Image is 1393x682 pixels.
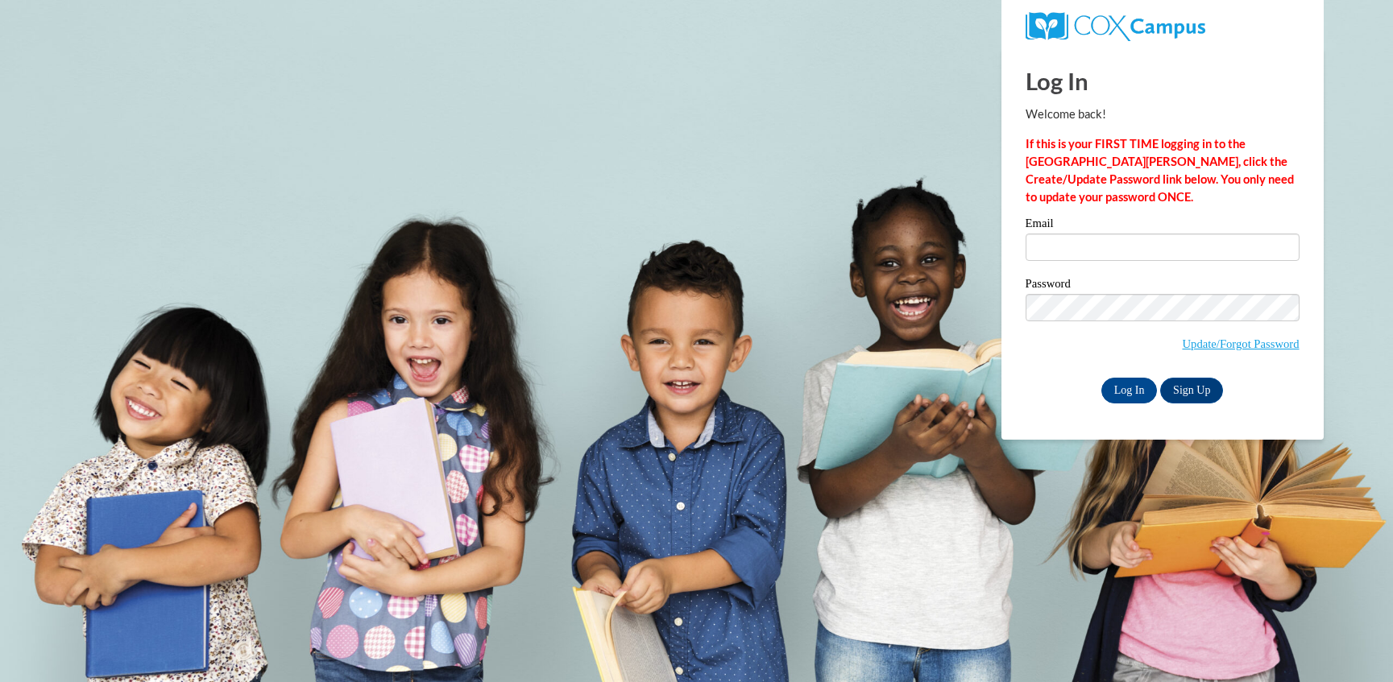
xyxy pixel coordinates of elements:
h1: Log In [1026,64,1300,97]
a: Update/Forgot Password [1182,337,1299,350]
a: Sign Up [1160,378,1223,403]
a: COX Campus [1026,19,1205,32]
label: Email [1026,217,1300,234]
img: COX Campus [1026,12,1205,41]
input: Log In [1101,378,1158,403]
label: Password [1026,278,1300,294]
p: Welcome back! [1026,105,1300,123]
strong: If this is your FIRST TIME logging in to the [GEOGRAPHIC_DATA][PERSON_NAME], click the Create/Upd... [1026,137,1294,204]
